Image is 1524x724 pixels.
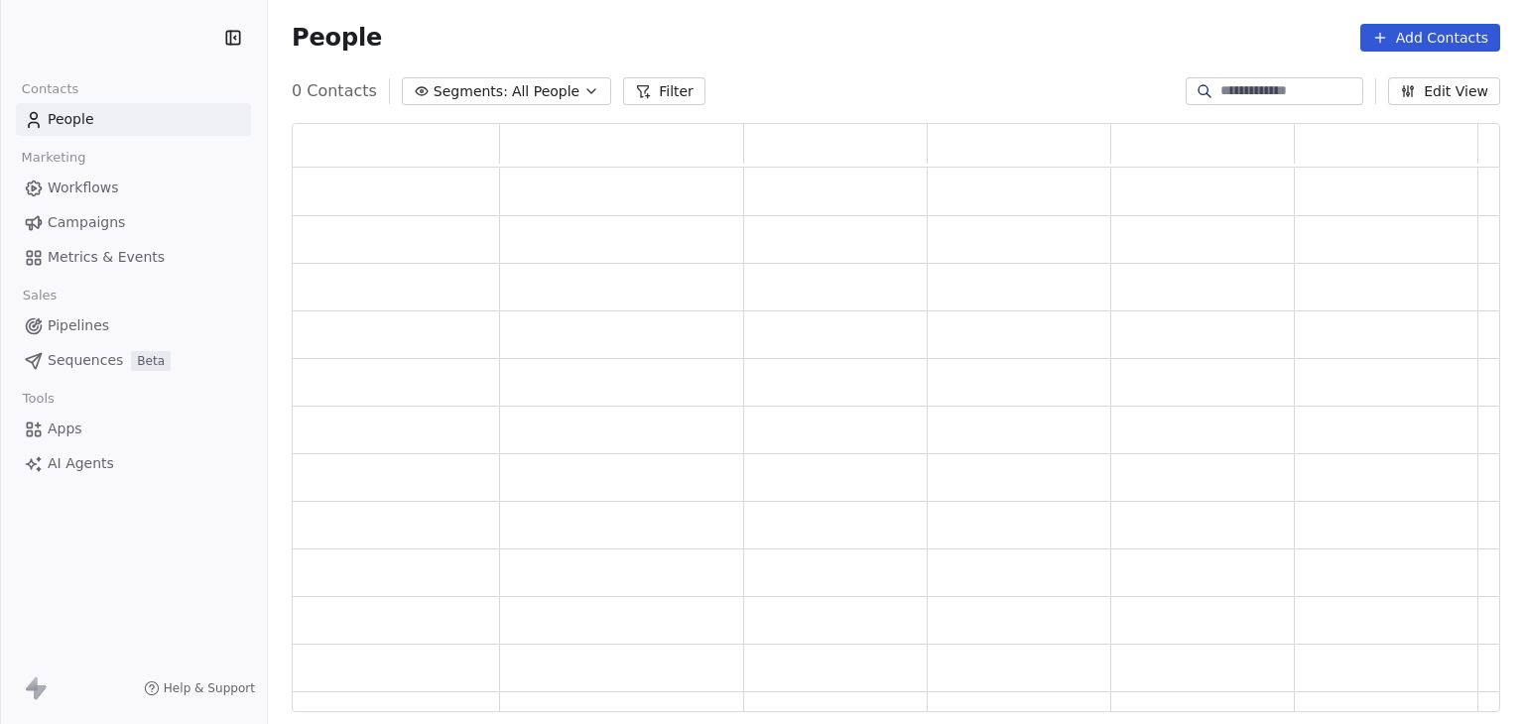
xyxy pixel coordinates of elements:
[1388,77,1500,105] button: Edit View
[144,680,255,696] a: Help & Support
[16,103,251,136] a: People
[292,23,382,53] span: People
[131,351,171,371] span: Beta
[48,350,123,371] span: Sequences
[164,680,255,696] span: Help & Support
[16,309,251,342] a: Pipelines
[16,344,251,377] a: SequencesBeta
[16,241,251,274] a: Metrics & Events
[13,74,87,104] span: Contacts
[623,77,705,105] button: Filter
[292,79,377,103] span: 0 Contacts
[48,109,94,130] span: People
[48,212,125,233] span: Campaigns
[1360,24,1500,52] button: Add Contacts
[48,315,109,336] span: Pipelines
[13,143,94,173] span: Marketing
[434,81,508,102] span: Segments:
[14,281,65,310] span: Sales
[16,447,251,480] a: AI Agents
[16,413,251,445] a: Apps
[48,247,165,268] span: Metrics & Events
[14,384,63,414] span: Tools
[16,206,251,239] a: Campaigns
[512,81,579,102] span: All People
[48,178,119,198] span: Workflows
[16,172,251,204] a: Workflows
[48,453,114,474] span: AI Agents
[48,419,82,439] span: Apps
